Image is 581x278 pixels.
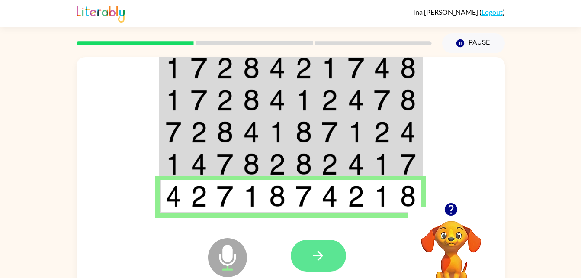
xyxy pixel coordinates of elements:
img: 2 [269,153,286,175]
img: 2 [321,153,338,175]
img: 2 [348,185,364,207]
div: ( ) [413,8,505,16]
img: 4 [269,57,286,79]
img: 1 [269,121,286,143]
img: 8 [243,153,260,175]
img: 1 [348,121,364,143]
img: 2 [295,57,312,79]
img: 1 [243,185,260,207]
img: 4 [269,89,286,111]
img: 7 [295,185,312,207]
img: 7 [166,121,181,143]
img: 7 [374,89,390,111]
img: 1 [166,89,181,111]
img: 8 [217,121,233,143]
span: Ina [PERSON_NAME] [413,8,479,16]
img: 2 [217,89,233,111]
button: Pause [442,33,505,53]
img: 4 [348,153,364,175]
img: 2 [191,121,207,143]
img: 1 [374,153,390,175]
img: 2 [321,89,338,111]
a: Logout [481,8,503,16]
img: 2 [374,121,390,143]
img: 4 [321,185,338,207]
img: 1 [166,57,181,79]
img: 7 [191,57,207,79]
img: 8 [295,153,312,175]
img: 8 [400,57,416,79]
img: 1 [166,153,181,175]
img: 8 [243,57,260,79]
img: 2 [191,185,207,207]
img: 8 [400,89,416,111]
img: 4 [374,57,390,79]
img: 4 [243,121,260,143]
img: 7 [400,153,416,175]
img: 7 [348,57,364,79]
img: Literably [77,3,125,23]
img: 1 [295,89,312,111]
img: 8 [269,185,286,207]
img: 1 [374,185,390,207]
img: 7 [217,153,233,175]
img: 8 [295,121,312,143]
img: 2 [217,57,233,79]
img: 4 [348,89,364,111]
img: 7 [321,121,338,143]
img: 7 [191,89,207,111]
img: 4 [191,153,207,175]
img: 7 [217,185,233,207]
img: 1 [321,57,338,79]
img: 8 [243,89,260,111]
img: 8 [400,185,416,207]
img: 4 [166,185,181,207]
img: 4 [400,121,416,143]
